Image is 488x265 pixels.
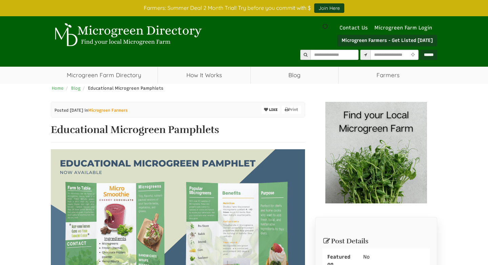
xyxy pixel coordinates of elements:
[70,108,83,113] span: [DATE]
[374,25,435,31] a: Microgreen Farm Login
[409,53,416,57] i: Use Current Location
[282,106,301,114] a: Print
[46,3,442,13] div: Farmers: Summer Deal 2 Month Trial! Try before you commit with $
[325,102,427,203] img: Banner Ad
[337,35,437,46] a: Microgreen Farmers - Get Listed [DATE]
[51,67,158,84] a: Microgreen Farm Directory
[262,106,280,114] button: LIKE
[71,86,81,91] a: Blog
[84,107,128,113] span: in
[268,108,278,112] span: LIKE
[88,86,163,91] span: Educational Microgreen Pamphlets
[51,23,203,47] img: Microgreen Directory
[314,3,344,13] a: Join Here
[55,108,68,113] span: Posted
[88,108,128,113] a: Microgreen Farmers
[52,86,64,91] a: Home
[158,67,250,84] a: How It Works
[363,254,370,260] span: No
[322,238,430,245] h3: Post Details
[51,124,305,135] h1: Educational Microgreen Pamphlets
[251,67,339,84] a: Blog
[336,25,371,31] a: Contact Us
[339,67,437,84] span: Farmers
